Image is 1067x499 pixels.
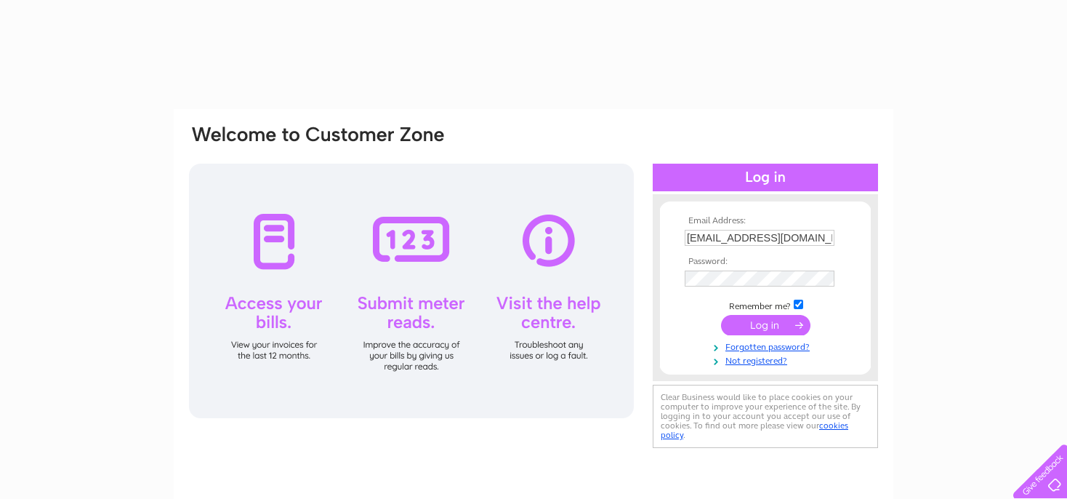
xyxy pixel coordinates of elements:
[721,315,810,335] input: Submit
[685,353,850,367] a: Not registered?
[661,420,848,440] a: cookies policy
[681,216,850,226] th: Email Address:
[681,257,850,267] th: Password:
[653,385,878,448] div: Clear Business would like to place cookies on your computer to improve your experience of the sit...
[681,298,850,312] td: Remember me?
[685,339,850,353] a: Forgotten password?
